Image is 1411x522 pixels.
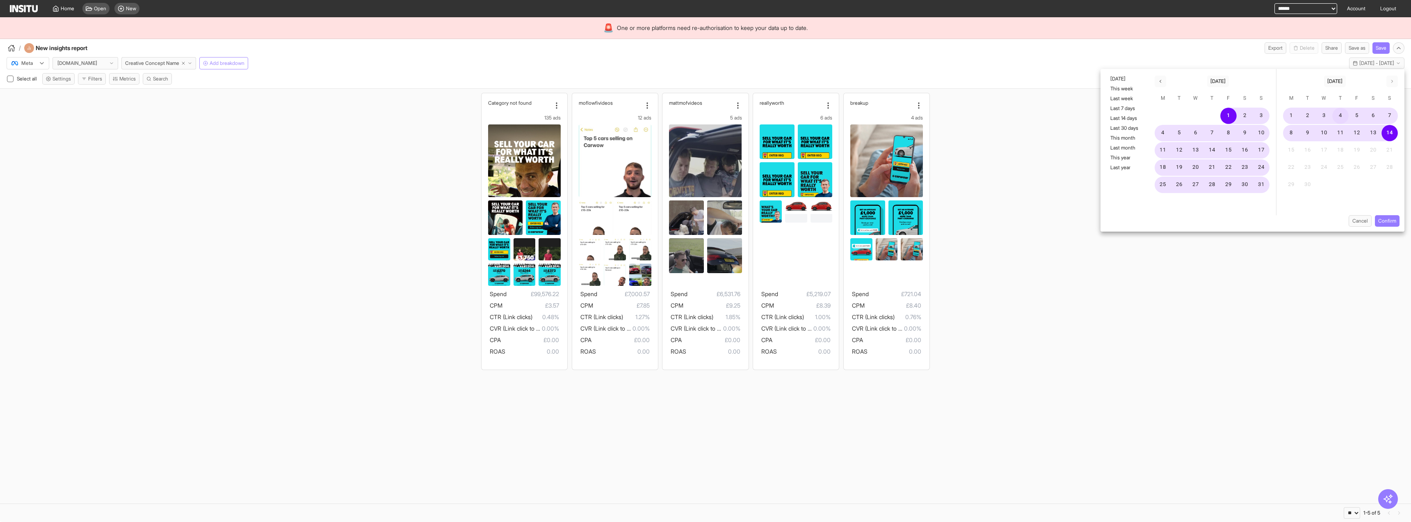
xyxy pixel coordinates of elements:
[1381,125,1398,141] button: 14
[865,301,921,310] span: £8.40
[1317,90,1331,107] span: Wednesday
[593,301,650,310] span: £7.85
[1105,143,1143,153] button: Last month
[1220,177,1237,193] button: 29
[671,325,742,332] span: CVR (Link click to purchase)
[580,302,593,309] span: CPM
[1237,108,1253,124] button: 2
[761,290,778,297] span: Spend
[490,325,562,332] span: CVR (Link click to purchase)
[502,301,559,310] span: £3.57
[501,335,559,345] span: £0.00
[1105,94,1143,103] button: Last week
[210,60,244,67] span: Add breakdown
[143,73,172,85] button: Search
[1105,113,1143,123] button: Last 14 days
[671,313,713,320] span: CTR (Link clicks)
[125,60,179,67] span: Creative Concept Name
[10,5,38,12] img: Logo
[1283,125,1299,141] button: 8
[1171,159,1187,176] button: 19
[24,43,110,53] div: New insights report
[596,347,650,356] span: 0.00
[1155,90,1170,107] span: Monday
[1237,177,1253,193] button: 30
[1332,125,1349,141] button: 11
[1237,90,1252,107] span: Saturday
[1155,125,1171,141] button: 4
[1105,84,1143,94] button: This week
[1253,142,1269,159] button: 17
[852,290,869,297] span: Spend
[852,336,863,343] span: CPA
[777,347,831,356] span: 0.00
[1299,125,1316,141] button: 9
[591,335,650,345] span: £0.00
[895,312,921,322] span: 0.76%
[1204,142,1220,159] button: 14
[488,100,532,106] h2: Category not found
[1220,125,1237,141] button: 8
[1349,108,1365,124] button: 5
[761,336,772,343] span: CPA
[1316,108,1332,124] button: 3
[579,100,613,106] h2: moflowfivideos
[1349,57,1404,69] button: [DATE] - [DATE]
[904,324,921,333] span: 0.00%
[850,100,868,106] h2: breakup
[617,24,808,32] span: One or more platforms need re-authorisation to keep your data up to date.
[490,313,532,320] span: CTR (Link clicks)
[1171,142,1187,159] button: 12
[1105,153,1143,163] button: This year
[1349,215,1372,227] button: Cancel
[1105,133,1143,143] button: This month
[53,76,71,82] span: Settings
[1220,142,1237,159] button: 15
[1316,125,1332,141] button: 10
[1290,42,1318,54] span: You cannot delete a preset report.
[580,290,597,297] span: Spend
[1155,177,1171,193] button: 25
[507,289,559,299] span: £99,576.22
[1210,78,1226,85] span: [DATE]
[669,115,742,121] div: 5 ads
[1253,108,1269,124] button: 3
[1365,108,1381,124] button: 6
[1207,76,1229,87] button: [DATE]
[1105,123,1143,133] button: Last 30 days
[623,312,650,322] span: 1.27%
[761,348,777,355] span: ROAS
[850,100,913,106] div: breakup
[1220,108,1237,124] button: 1
[1171,125,1187,141] button: 5
[852,302,865,309] span: CPM
[687,289,740,299] span: £6,531.76
[1349,125,1365,141] button: 12
[1365,125,1381,141] button: 13
[761,313,804,320] span: CTR (Link clicks)
[1105,103,1143,113] button: Last 7 days
[1372,42,1390,54] button: Save
[852,348,868,355] span: ROAS
[1265,42,1286,54] button: Export
[126,5,136,12] span: New
[579,100,642,106] div: moflowfivideos
[850,115,923,121] div: 4 ads
[760,115,832,121] div: 6 ads
[488,115,561,121] div: 135 ads
[1155,142,1171,159] button: 11
[1237,142,1253,159] button: 16
[121,57,196,69] button: Creative Concept Name
[580,336,591,343] span: CPA
[1187,125,1204,141] button: 6
[580,348,596,355] span: ROAS
[1345,42,1369,54] button: Save as
[1237,159,1253,176] button: 23
[1220,159,1237,176] button: 22
[713,312,740,322] span: 1.85%
[669,100,702,106] h2: mattmofvideos
[580,325,652,332] span: CVR (Link click to purchase)
[1187,142,1204,159] button: 13
[761,302,774,309] span: CPM
[772,335,831,345] span: £0.00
